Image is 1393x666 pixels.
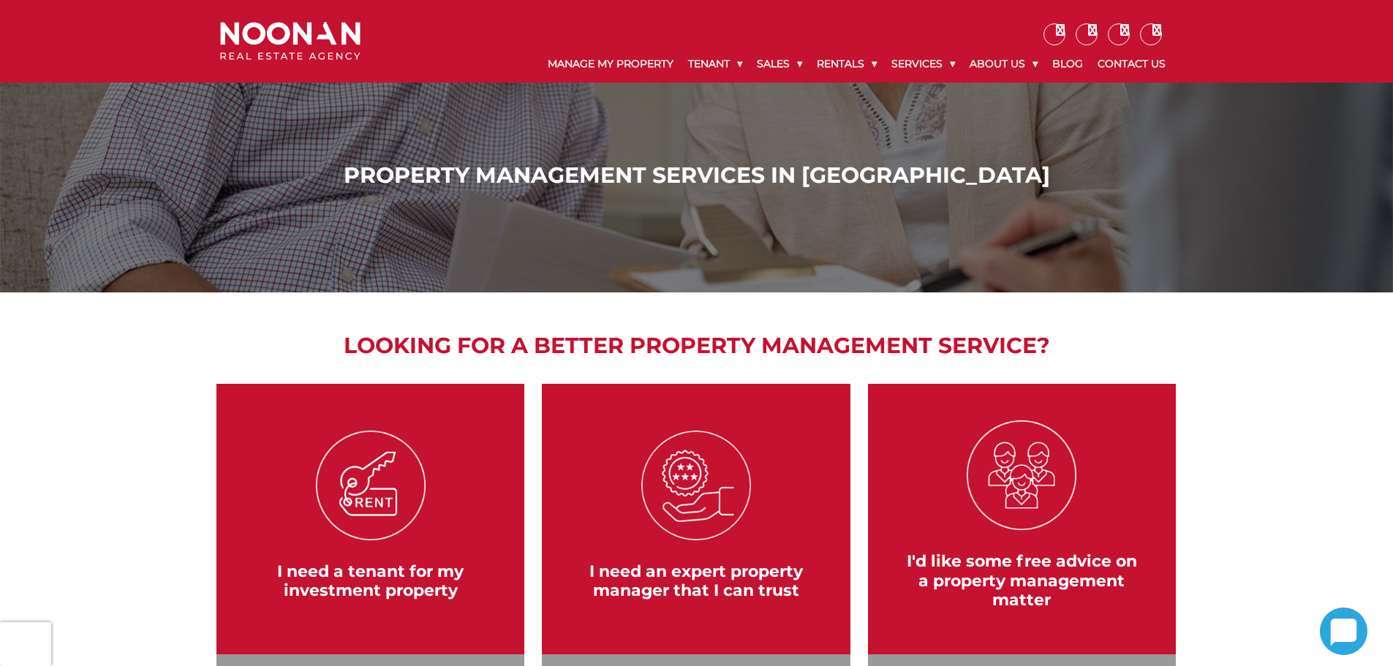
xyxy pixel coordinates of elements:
a: Manage My Property [540,45,681,83]
a: Blog [1045,45,1090,83]
a: Rentals [809,45,884,83]
a: Services [884,45,962,83]
a: Tenant [681,45,750,83]
h2: Looking for a better property management service? [209,329,1184,362]
img: Noonan Real Estate Agency [220,22,360,61]
a: About Us [962,45,1045,83]
h1: Property Management Services in [GEOGRAPHIC_DATA] [224,162,1169,189]
a: Contact Us [1090,45,1173,83]
a: Sales [750,45,809,83]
